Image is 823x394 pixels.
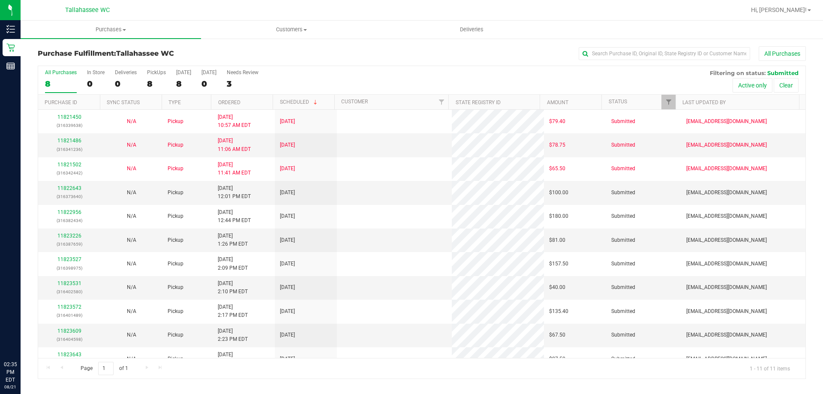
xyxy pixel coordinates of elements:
[43,311,95,319] p: (316401489)
[201,21,381,39] a: Customers
[6,43,15,52] inline-svg: Retail
[45,99,77,105] a: Purchase ID
[127,189,136,195] span: Not Applicable
[434,95,448,109] a: Filter
[579,47,750,60] input: Search Purchase ID, Original ID, State Registry ID or Customer Name...
[168,355,183,363] span: Pickup
[686,212,767,220] span: [EMAIL_ADDRESS][DOMAIN_NAME]
[21,21,201,39] a: Purchases
[218,137,251,153] span: [DATE] 11:06 AM EDT
[686,189,767,197] span: [EMAIL_ADDRESS][DOMAIN_NAME]
[280,331,295,339] span: [DATE]
[73,362,135,375] span: Page of 1
[227,79,258,89] div: 3
[6,62,15,70] inline-svg: Reports
[127,236,136,244] button: N/A
[710,69,766,76] span: Filtering on status:
[218,184,251,201] span: [DATE] 12:01 PM EDT
[218,351,248,367] span: [DATE] 2:27 PM EDT
[201,26,381,33] span: Customers
[57,138,81,144] a: 11821486
[682,99,726,105] a: Last Updated By
[147,69,166,75] div: PickUps
[127,165,136,171] span: Not Applicable
[759,46,806,61] button: All Purchases
[168,331,183,339] span: Pickup
[549,283,565,292] span: $40.00
[147,79,166,89] div: 8
[280,165,295,173] span: [DATE]
[218,327,248,343] span: [DATE] 2:23 PM EDT
[218,256,248,272] span: [DATE] 2:09 PM EDT
[767,69,799,76] span: Submitted
[98,362,114,375] input: 1
[549,141,565,149] span: $78.75
[43,217,95,225] p: (316382434)
[611,283,635,292] span: Submitted
[127,261,136,267] span: Not Applicable
[218,208,251,225] span: [DATE] 12:44 PM EDT
[127,189,136,197] button: N/A
[733,78,772,93] button: Active only
[549,117,565,126] span: $79.40
[127,332,136,338] span: Not Applicable
[609,99,627,105] a: Status
[127,284,136,290] span: Not Applicable
[611,331,635,339] span: Submitted
[686,141,767,149] span: [EMAIL_ADDRESS][DOMAIN_NAME]
[549,331,565,339] span: $67.50
[218,99,240,105] a: Ordered
[21,26,201,33] span: Purchases
[686,117,767,126] span: [EMAIL_ADDRESS][DOMAIN_NAME]
[341,99,368,105] a: Customer
[218,161,251,177] span: [DATE] 11:41 AM EDT
[57,328,81,334] a: 11823609
[127,308,136,314] span: Not Applicable
[45,79,77,89] div: 8
[176,79,191,89] div: 8
[280,307,295,316] span: [DATE]
[168,283,183,292] span: Pickup
[127,260,136,268] button: N/A
[611,355,635,363] span: Submitted
[168,212,183,220] span: Pickup
[381,21,562,39] a: Deliveries
[218,303,248,319] span: [DATE] 2:17 PM EDT
[127,165,136,173] button: N/A
[611,307,635,316] span: Submitted
[168,99,181,105] a: Type
[549,236,565,244] span: $81.00
[218,280,248,296] span: [DATE] 2:10 PM EDT
[686,307,767,316] span: [EMAIL_ADDRESS][DOMAIN_NAME]
[227,69,258,75] div: Needs Review
[661,95,676,109] a: Filter
[774,78,799,93] button: Clear
[280,260,295,268] span: [DATE]
[127,355,136,363] button: N/A
[115,69,137,75] div: Deliveries
[127,142,136,148] span: Not Applicable
[280,236,295,244] span: [DATE]
[611,165,635,173] span: Submitted
[127,237,136,243] span: Not Applicable
[549,189,568,197] span: $100.00
[611,189,635,197] span: Submitted
[127,118,136,124] span: Not Applicable
[127,283,136,292] button: N/A
[686,260,767,268] span: [EMAIL_ADDRESS][DOMAIN_NAME]
[176,69,191,75] div: [DATE]
[45,69,77,75] div: All Purchases
[743,362,797,375] span: 1 - 11 of 11 items
[57,114,81,120] a: 11821450
[43,264,95,272] p: (316398975)
[9,325,34,351] iframe: Resource center
[280,355,295,363] span: [DATE]
[611,260,635,268] span: Submitted
[686,165,767,173] span: [EMAIL_ADDRESS][DOMAIN_NAME]
[686,283,767,292] span: [EMAIL_ADDRESS][DOMAIN_NAME]
[43,169,95,177] p: (316342442)
[57,209,81,215] a: 11822956
[168,141,183,149] span: Pickup
[201,69,216,75] div: [DATE]
[168,117,183,126] span: Pickup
